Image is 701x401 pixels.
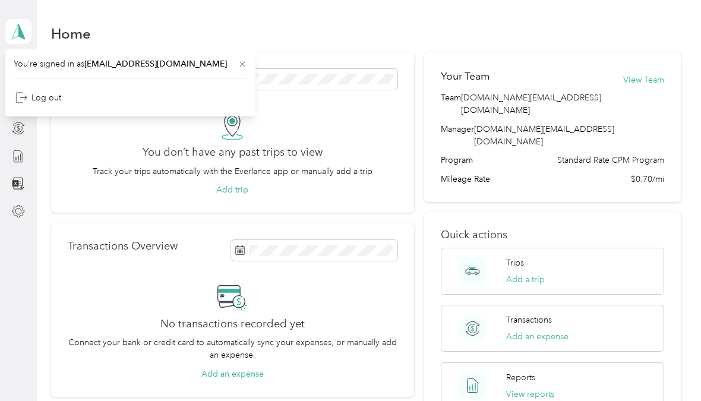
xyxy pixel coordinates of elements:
[557,154,664,166] span: Standard Rate CPM Program
[68,240,178,252] p: Transactions Overview
[506,330,569,343] button: Add an expense
[216,184,248,196] button: Add trip
[506,371,535,384] p: Reports
[201,368,264,380] button: Add an expense
[15,91,61,104] div: Log out
[160,318,305,330] h2: No transactions recorded yet
[506,257,524,269] p: Trips
[441,229,664,241] p: Quick actions
[84,59,227,69] span: [EMAIL_ADDRESS][DOMAIN_NAME]
[143,146,323,159] h2: You don’t have any past trips to view
[461,91,664,116] span: [DOMAIN_NAME][EMAIL_ADDRESS][DOMAIN_NAME]
[506,314,552,326] p: Transactions
[506,388,554,400] button: View reports
[441,173,490,185] span: Mileage Rate
[51,27,91,40] h1: Home
[93,165,372,178] p: Track your trips automatically with the Everlance app or manually add a trip
[634,334,701,401] iframe: Everlance-gr Chat Button Frame
[506,273,545,286] button: Add a trip
[14,58,247,70] span: You’re signed in as
[631,173,664,185] span: $0.70/mi
[441,123,474,148] span: Manager
[441,69,490,84] h2: Your Team
[623,74,664,86] button: View Team
[441,91,461,116] span: Team
[441,154,473,166] span: Program
[474,124,614,147] span: [DOMAIN_NAME][EMAIL_ADDRESS][DOMAIN_NAME]
[68,336,397,361] p: Connect your bank or credit card to automatically sync your expenses, or manually add an expense.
